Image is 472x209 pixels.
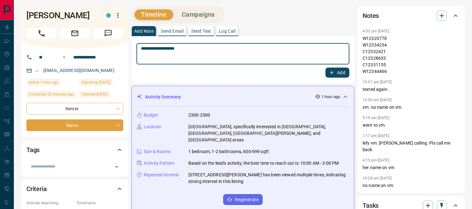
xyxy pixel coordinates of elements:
[363,134,389,138] p: 1:17 pm [DATE]
[43,68,114,73] a: [EMAIL_ADDRESS][DOMAIN_NAME]
[26,91,76,100] div: Thu Aug 14 2025
[363,176,391,180] p: 10:28 am [DATE]
[363,98,391,102] p: 10:50 am [DATE]
[135,9,173,20] button: Timeline
[79,91,123,100] div: Mon Jul 07 2025
[363,11,379,21] h2: Notes
[223,194,263,205] button: Regenerate
[161,29,184,33] p: Send Email
[363,116,389,120] p: 9:19 am [DATE]
[35,69,39,73] svg: Email Verified
[188,112,210,118] p: 2300-2500
[144,148,171,155] p: Size & Rooms
[219,29,236,33] p: Log Call
[76,200,123,206] p: Timeframe:
[137,91,349,103] div: Activity Summary1 hour ago
[363,8,459,23] div: Notes
[145,94,181,100] p: Activity Summary
[26,28,57,38] span: Call
[363,29,389,33] p: 4:53 pm [DATE]
[144,112,158,118] p: Budget
[26,181,123,196] div: Criteria
[26,200,73,206] p: Actively Searching:
[60,53,68,61] button: Open
[134,29,153,33] p: Add Note
[26,103,123,114] div: Renter
[29,91,74,97] span: Contacted 20 minutes ago
[191,29,211,33] p: Send Text
[26,119,123,131] div: Warm
[26,10,97,20] h1: [PERSON_NAME]
[188,124,349,143] p: [GEOGRAPHIC_DATA], specifically interested in [GEOGRAPHIC_DATA], [GEOGRAPHIC_DATA], [GEOGRAPHIC_D...
[363,158,389,162] p: 4:15 pm [DATE]
[144,172,179,178] p: Repeated Interest
[26,142,123,157] div: Tags
[93,28,123,38] span: Message
[106,13,111,18] div: condos.ca
[188,160,339,167] p: Based on the lead's activity, the best time to reach out is: 10:00 AM - 3:00 PM
[188,172,349,185] p: [STREET_ADDRESS][PERSON_NAME] has been viewed multiple times, indicating strong interest in this ...
[26,145,40,155] h2: Tags
[363,164,459,171] p: her name on vm
[112,162,121,171] button: Open
[363,80,391,84] p: 10:57 am [DATE]
[363,35,459,75] p: W12320770 W12334234 C12332421 C12328633 C12331155 W12344466
[81,91,108,97] span: Claimed [DATE]
[363,122,459,129] p: went to vm.
[144,160,175,167] p: Activity Pattern
[29,79,58,85] span: Active 1 hour ago
[363,140,459,153] p: lefy vm. [PERSON_NAME] calling. Pls call me back.
[363,182,459,189] p: no name on vm.
[325,68,349,78] button: Add
[188,148,269,155] p: 1 bedroom, 1-2 bathrooms, 600-699 sqft
[321,94,340,100] p: 1 hour ago
[26,184,47,194] h2: Criteria
[175,9,221,20] button: Campaigns
[363,86,459,93] p: texted again.
[81,79,110,85] span: Signed up [DATE]
[363,104,459,111] p: vm. no name on vm.
[144,124,161,130] p: Location
[79,79,123,88] div: Sat Apr 09 2022
[26,79,76,88] div: Thu Aug 14 2025
[60,28,90,38] span: Email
